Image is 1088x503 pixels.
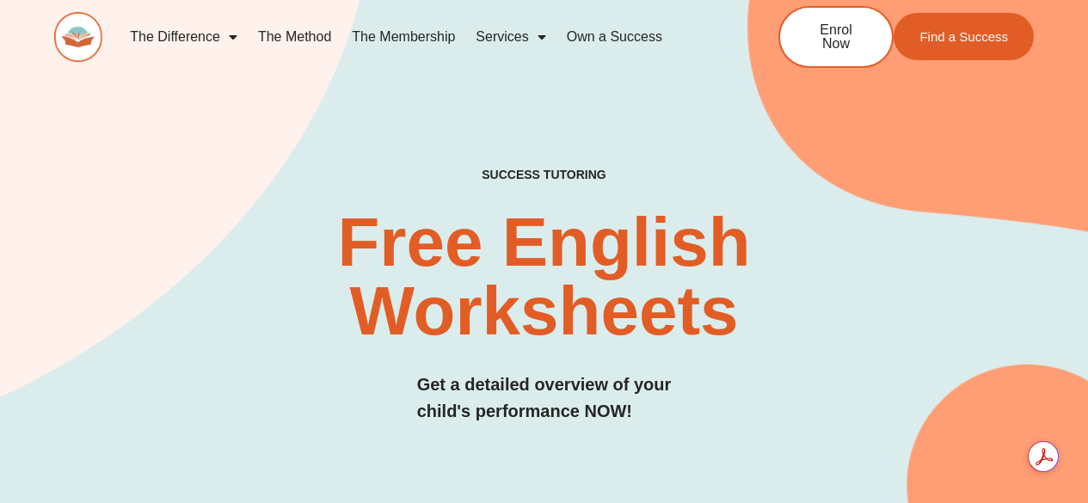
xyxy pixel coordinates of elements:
[120,17,248,57] a: The Difference
[919,30,1008,43] span: Find a Success
[221,208,867,346] h2: Free English Worksheets​
[248,17,341,57] a: The Method
[778,6,894,68] a: Enrol Now
[556,17,673,57] a: Own a Success
[465,17,556,57] a: Services
[120,17,722,57] nav: Menu
[399,168,689,182] h4: SUCCESS TUTORING​
[894,13,1034,60] a: Find a Success
[1002,420,1088,503] iframe: Chat Widget
[806,23,866,51] span: Enrol Now
[341,17,465,57] a: The Membership
[417,371,672,425] h3: Get a detailed overview of your child's performance NOW!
